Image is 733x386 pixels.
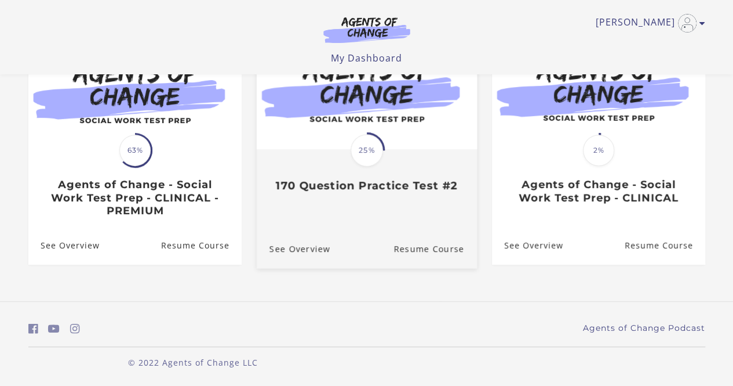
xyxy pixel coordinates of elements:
a: 170 Question Practice Test #2: Resume Course [393,229,477,268]
i: https://www.youtube.com/c/AgentsofChangeTestPrepbyMeaganMitchell (Open in a new window) [48,323,60,334]
a: My Dashboard [331,52,402,64]
a: 170 Question Practice Test #2: See Overview [256,229,330,268]
h3: 170 Question Practice Test #2 [269,179,464,192]
img: Agents of Change Logo [311,16,422,43]
i: https://www.facebook.com/groups/aswbtestprep (Open in a new window) [28,323,38,334]
p: © 2022 Agents of Change LLC [28,356,358,369]
a: Agents of Change - Social Work Test Prep - CLINICAL - PREMIUM: See Overview [28,226,100,264]
i: https://www.instagram.com/agentsofchangeprep/ (Open in a new window) [70,323,80,334]
h3: Agents of Change - Social Work Test Prep - CLINICAL - PREMIUM [41,178,229,218]
a: Toggle menu [596,14,699,33]
h3: Agents of Change - Social Work Test Prep - CLINICAL [504,178,692,204]
a: Agents of Change - Social Work Test Prep - CLINICAL: See Overview [492,226,563,264]
span: 2% [583,135,614,166]
a: https://www.facebook.com/groups/aswbtestprep (Open in a new window) [28,320,38,337]
span: 25% [351,134,383,167]
a: https://www.instagram.com/agentsofchangeprep/ (Open in a new window) [70,320,80,337]
a: Agents of Change - Social Work Test Prep - CLINICAL - PREMIUM: Resume Course [161,226,241,264]
span: 63% [119,135,151,166]
a: Agents of Change Podcast [583,322,705,334]
a: Agents of Change - Social Work Test Prep - CLINICAL: Resume Course [624,226,705,264]
a: https://www.youtube.com/c/AgentsofChangeTestPrepbyMeaganMitchell (Open in a new window) [48,320,60,337]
